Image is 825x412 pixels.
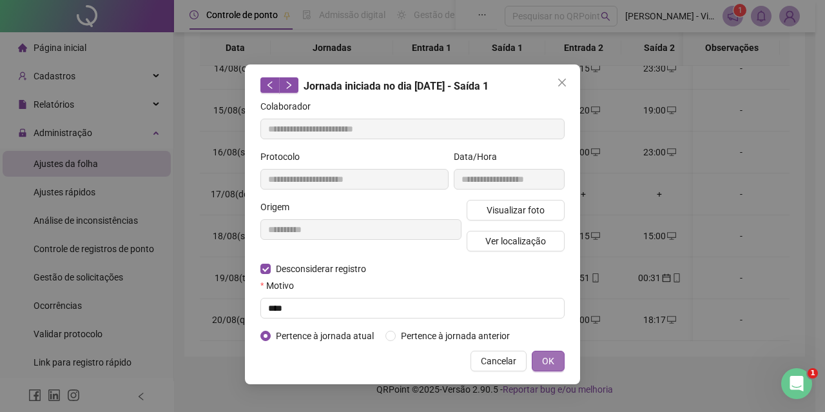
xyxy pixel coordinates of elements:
span: right [284,81,293,90]
button: Cancelar [471,351,527,371]
span: Pertence à jornada anterior [396,329,515,343]
button: Close [552,72,572,93]
span: Desconsiderar registro [271,262,371,276]
button: Ver localização [467,231,565,251]
label: Colaborador [260,99,319,113]
button: left [260,77,280,93]
span: Visualizar foto [487,203,545,217]
span: Ver localização [485,234,546,248]
button: right [279,77,298,93]
span: close [557,77,567,88]
label: Motivo [260,279,302,293]
button: OK [532,351,565,371]
div: Jornada iniciada no dia [DATE] - Saída 1 [260,77,565,94]
span: Cancelar [481,354,516,368]
iframe: Intercom live chat [781,368,812,399]
span: 1 [808,368,818,378]
label: Protocolo [260,150,308,164]
label: Data/Hora [454,150,505,164]
span: OK [542,354,554,368]
span: left [266,81,275,90]
button: Visualizar foto [467,200,565,221]
span: Pertence à jornada atual [271,329,379,343]
label: Origem [260,200,298,214]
